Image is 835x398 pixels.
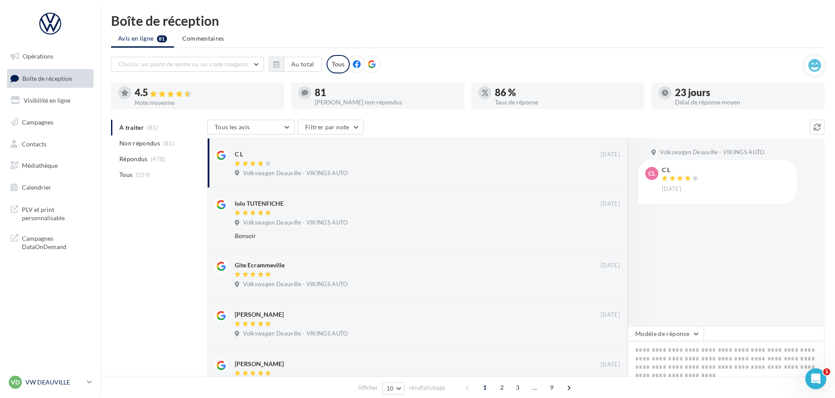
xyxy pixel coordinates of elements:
span: Volkswagen Deauville - VIKINGS AUTO [660,149,764,156]
span: ... [528,381,542,395]
div: 23 jours [675,88,818,97]
span: Tous les avis [215,123,250,131]
span: VD [11,378,20,387]
div: [PERSON_NAME] [235,310,284,319]
span: 9 [545,381,559,395]
div: Bonsoir [235,232,563,240]
button: Au total [269,57,322,72]
div: C L [235,150,243,159]
span: Afficher [358,384,378,392]
span: Volkswagen Deauville - VIKINGS AUTO [243,170,348,177]
span: (559) [136,171,151,178]
a: Contacts [5,135,95,153]
span: Tous [119,170,132,179]
div: Gite Ecrammeville [235,261,285,270]
a: VD VW DEAUVILLE [7,374,94,391]
span: (478) [151,156,166,163]
a: Calendrier [5,178,95,197]
span: 1 [478,381,492,395]
a: Boîte de réception [5,69,95,88]
span: Non répondus [119,139,160,148]
span: Contacts [22,140,46,147]
div: 86 % [495,88,637,97]
span: 2 [495,381,509,395]
div: Délai de réponse moyen [675,99,818,105]
iframe: Intercom live chat [805,368,826,389]
div: 81 [315,88,457,97]
span: Choisir un point de vente ou un code magasin [118,60,248,68]
p: VW DEAUVILLE [25,378,83,387]
span: PLV et print personnalisable [22,204,90,222]
span: 1 [823,368,830,375]
span: résultats/page [409,384,445,392]
div: lolo TUTENFICHE [235,199,284,208]
button: Filtrer par note [298,120,364,135]
span: [DATE] [601,200,620,208]
a: Opérations [5,47,95,66]
div: Boîte de réception [111,14,825,27]
span: Visibilité en ligne [24,97,70,104]
a: Campagnes DataOnDemand [5,229,95,255]
button: Choisir un point de vente ou un code magasin [111,57,264,72]
span: Calendrier [22,183,51,191]
span: Volkswagen Deauville - VIKINGS AUTO [243,219,348,227]
a: Campagnes [5,113,95,132]
button: Tous les avis [207,120,295,135]
a: PLV et print personnalisable [5,200,95,226]
span: [DATE] [601,311,620,319]
a: Médiathèque [5,156,95,175]
span: Campagnes [22,118,53,126]
span: 3 [511,381,525,395]
span: [DATE] [601,262,620,270]
span: Campagnes DataOnDemand [22,232,90,251]
button: 10 [383,382,405,395]
span: Volkswagen Deauville - VIKINGS AUTO [243,330,348,338]
div: [PERSON_NAME] [235,360,284,368]
span: [DATE] [601,151,620,159]
span: [DATE] [662,185,681,193]
div: Tous [327,55,350,73]
button: Modèle de réponse [628,326,704,341]
span: Opérations [23,52,53,60]
span: (81) [164,140,174,147]
span: 10 [386,385,394,392]
span: Boîte de réception [22,74,72,82]
span: Commentaires [182,35,224,42]
div: [PERSON_NAME] non répondus [315,99,457,105]
div: Note moyenne [135,100,277,106]
span: Médiathèque [22,162,58,169]
span: Volkswagen Deauville - VIKINGS AUTO [243,280,348,288]
span: CL [648,169,655,178]
div: C L [662,167,700,173]
div: Taux de réponse [495,99,637,105]
button: Au total [284,57,322,72]
div: 4.5 [135,88,277,98]
span: Répondus [119,155,148,163]
span: [DATE] [601,361,620,369]
a: Visibilité en ligne [5,91,95,110]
